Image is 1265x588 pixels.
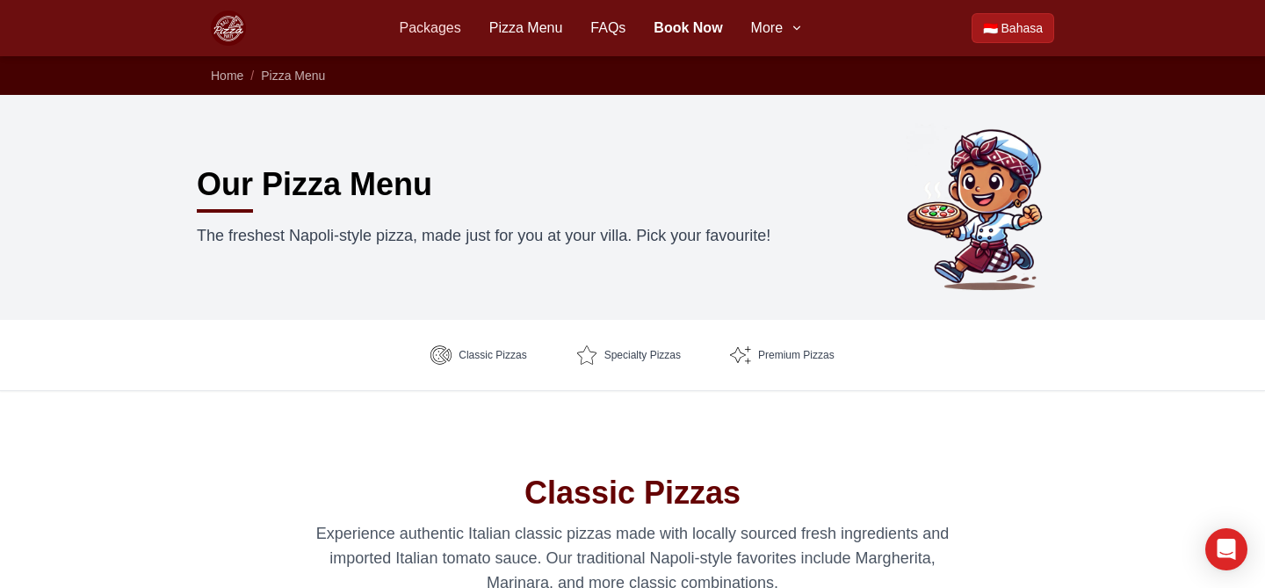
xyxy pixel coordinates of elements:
[562,334,695,376] a: Specialty Pizzas
[416,334,540,376] a: Classic Pizzas
[972,13,1054,43] a: Beralih ke Bahasa Indonesia
[430,345,452,366] img: Classic Pizzas
[197,223,787,248] p: The freshest Napoli-style pizza, made just for you at your villa. Pick your favourite!
[654,18,722,39] a: Book Now
[225,475,1040,511] h2: Classic Pizzas
[758,348,835,362] span: Premium Pizzas
[751,18,783,39] span: More
[250,67,254,84] li: /
[1205,528,1247,570] div: Open Intercom Messenger
[590,18,625,39] a: FAQs
[1001,19,1043,37] span: Bahasa
[211,69,243,83] a: Home
[261,69,325,83] a: Pizza Menu
[197,167,432,202] h1: Our Pizza Menu
[730,345,751,366] img: Premium Pizzas
[604,348,681,362] span: Specialty Pizzas
[211,11,246,46] img: Bali Pizza Party Logo
[751,18,804,39] button: More
[399,18,460,39] a: Packages
[900,123,1068,292] img: Bli Made holding a pizza
[576,345,597,366] img: Specialty Pizzas
[716,334,849,376] a: Premium Pizzas
[459,348,526,362] span: Classic Pizzas
[489,18,563,39] a: Pizza Menu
